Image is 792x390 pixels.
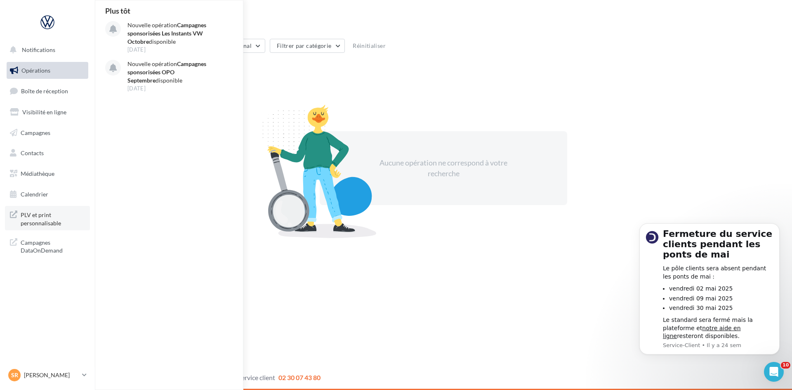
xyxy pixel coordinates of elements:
span: 02 30 07 43 80 [278,373,321,381]
span: Notifications [22,46,55,53]
div: Opérations marketing [105,13,782,26]
a: Visibilité en ligne [5,104,90,121]
button: Réinitialiser [349,41,389,51]
span: Calendrier [21,191,48,198]
span: Médiathèque [21,170,54,177]
a: Contacts [5,144,90,162]
a: Opérations [5,62,90,79]
a: Campagnes DataOnDemand [5,234,90,258]
button: Filtrer par catégorie [270,39,345,53]
a: Boîte de réception [5,82,90,100]
a: SR [PERSON_NAME] [7,367,88,383]
iframe: Intercom notifications message [627,213,792,386]
iframe: Intercom live chat [764,362,784,382]
span: Contacts [21,149,44,156]
p: [PERSON_NAME] [24,371,79,379]
a: Calendrier [5,186,90,203]
span: Opérations [21,67,50,74]
a: Campagnes [5,124,90,142]
a: Médiathèque [5,165,90,182]
span: PLV et print personnalisable [21,209,85,227]
span: SR [11,371,18,379]
span: Service client [238,373,275,381]
button: Notifications [5,41,87,59]
div: Aucune opération ne correspond à votre recherche [372,158,514,179]
span: Boîte de réception [21,87,68,95]
span: 10 [781,362,790,369]
span: Campagnes [21,129,50,136]
span: Visibilité en ligne [22,109,66,116]
a: PLV et print personnalisable [5,206,90,230]
span: Campagnes DataOnDemand [21,237,85,255]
